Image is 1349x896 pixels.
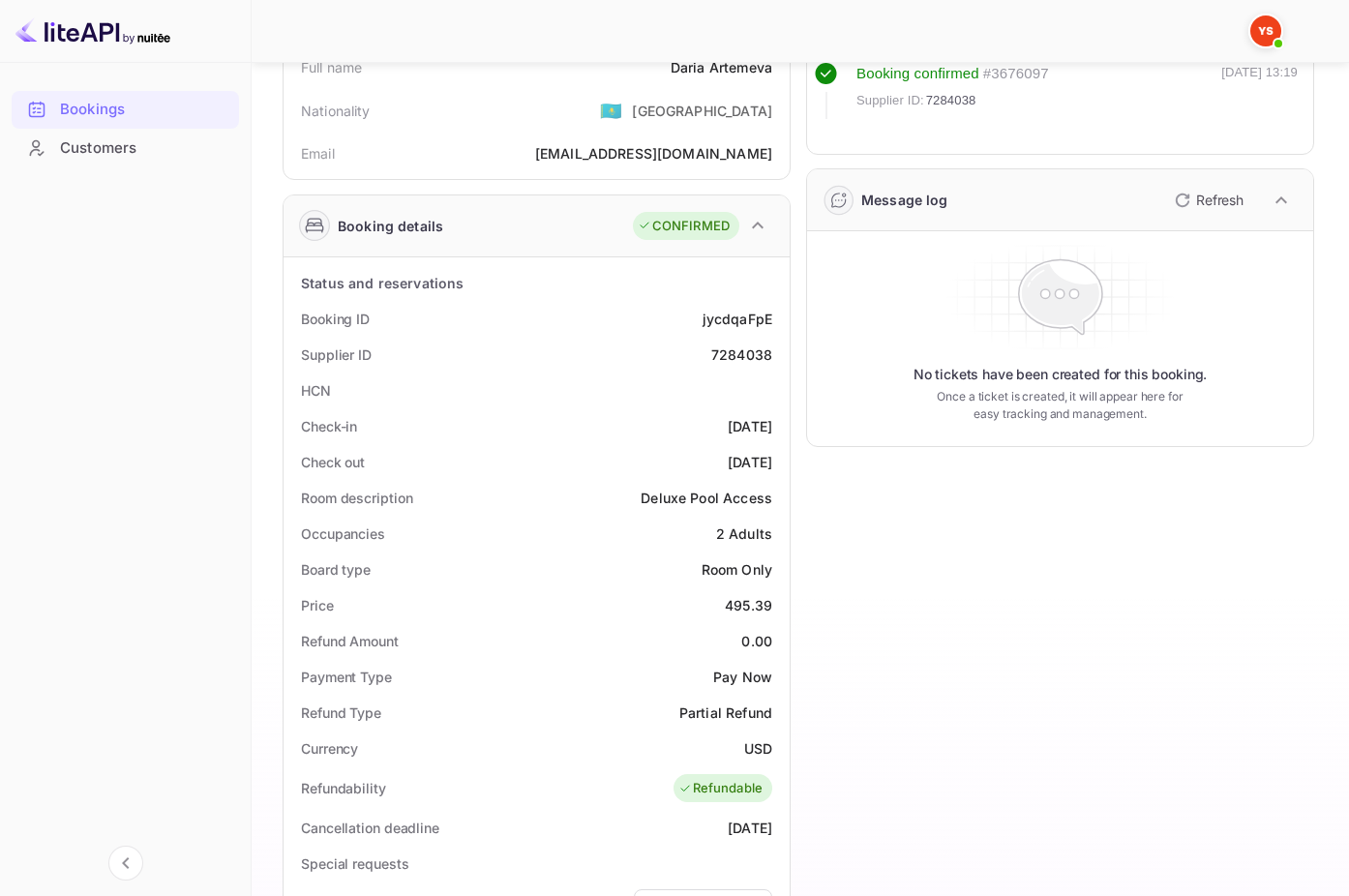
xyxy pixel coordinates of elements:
[716,523,772,544] div: 2 Adults
[728,416,772,436] div: [DATE]
[632,101,772,121] div: [GEOGRAPHIC_DATA]
[108,846,143,881] button: Collapse navigation
[861,190,948,210] div: Message log
[1196,190,1244,210] p: Refresh
[679,702,772,723] div: Partial Refund
[702,559,772,580] div: Room Only
[301,738,358,759] div: Currency
[728,452,772,472] div: [DATE]
[914,365,1208,384] p: No tickets have been created for this booking.
[12,130,239,165] a: Customers
[713,667,772,687] div: Pay Now
[301,488,412,508] div: Room description
[301,523,385,544] div: Occupancies
[703,309,772,329] div: jycdqaFpE
[301,559,371,580] div: Board type
[641,488,772,508] div: Deluxe Pool Access
[301,380,331,401] div: HCN
[671,57,772,77] div: Daria Artemeva
[744,738,772,759] div: USD
[725,595,772,615] div: 495.39
[301,631,399,651] div: Refund Amount
[711,344,772,365] div: 7284038
[301,344,372,365] div: Supplier ID
[741,631,772,651] div: 0.00
[1250,15,1281,46] img: Yandex Support
[338,216,443,236] div: Booking details
[856,91,924,110] span: Supplier ID:
[301,853,408,874] div: Special requests
[301,667,392,687] div: Payment Type
[600,93,622,128] span: United States
[1221,63,1298,119] div: [DATE] 13:19
[301,778,386,798] div: Refundability
[983,63,1049,85] div: # 3676097
[301,273,464,293] div: Status and reservations
[12,130,239,167] div: Customers
[15,15,170,46] img: LiteAPI logo
[301,416,357,436] div: Check-in
[301,57,362,77] div: Full name
[925,388,1195,423] p: Once a ticket is created, it will appear here for easy tracking and management.
[535,143,772,164] div: [EMAIL_ADDRESS][DOMAIN_NAME]
[678,779,764,798] div: Refundable
[638,217,730,236] div: CONFIRMED
[60,137,229,160] div: Customers
[301,309,370,329] div: Booking ID
[12,91,239,129] div: Bookings
[301,702,381,723] div: Refund Type
[301,101,371,121] div: Nationality
[926,91,976,110] span: 7284038
[301,143,335,164] div: Email
[301,595,334,615] div: Price
[856,63,979,85] div: Booking confirmed
[60,99,229,121] div: Bookings
[301,452,365,472] div: Check out
[728,818,772,838] div: [DATE]
[12,91,239,127] a: Bookings
[1163,185,1251,216] button: Refresh
[301,818,439,838] div: Cancellation deadline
